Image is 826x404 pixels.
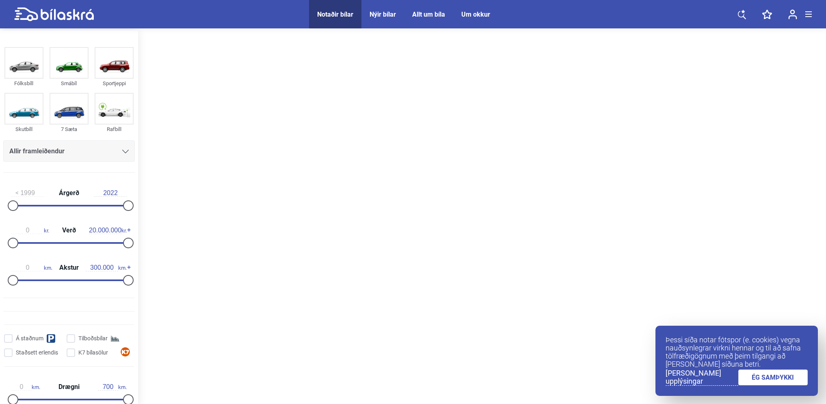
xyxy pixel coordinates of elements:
[11,227,49,234] span: kr.
[11,264,52,271] span: km.
[461,11,490,18] a: Um okkur
[16,334,43,343] span: Á staðnum
[11,383,40,391] span: km.
[57,264,81,271] span: Akstur
[9,146,65,157] span: Allir framleiðendur
[56,384,82,390] span: Drægni
[4,125,43,134] div: Skutbíll
[89,227,127,234] span: kr.
[86,264,127,271] span: km.
[370,11,396,18] a: Nýir bílar
[78,348,108,357] span: K7 bílasölur
[78,334,108,343] span: Tilboðsbílar
[95,125,134,134] div: Rafbíll
[98,383,127,391] span: km.
[50,125,89,134] div: 7 Sæta
[57,190,81,196] span: Árgerð
[666,336,808,368] p: Þessi síða notar fótspor (e. cookies) vegna nauðsynlegrar virkni hennar og til að safna tölfræðig...
[666,369,738,386] a: [PERSON_NAME] upplýsingar
[738,370,808,385] a: ÉG SAMÞYKKI
[60,227,78,234] span: Verð
[317,11,353,18] a: Notaðir bílar
[788,9,797,19] img: user-login.svg
[412,11,445,18] a: Allt um bíla
[4,79,43,88] div: Fólksbíll
[16,348,58,357] span: Staðsett erlendis
[50,79,89,88] div: Smábíl
[95,79,134,88] div: Sportjeppi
